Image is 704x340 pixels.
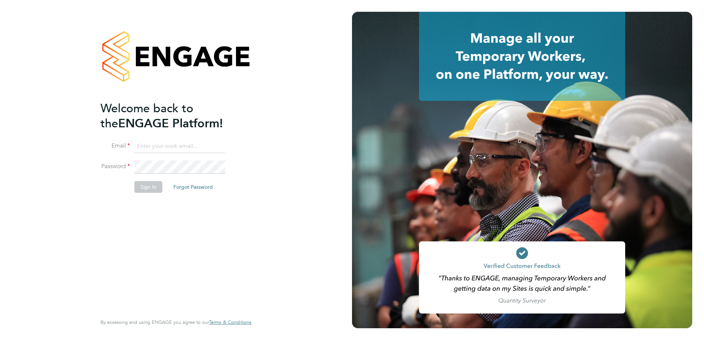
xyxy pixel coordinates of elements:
[101,101,244,131] h2: ENGAGE Platform!
[209,319,251,325] span: Terms & Conditions
[101,101,193,131] span: Welcome back to the
[101,319,251,325] span: By accessing and using ENGAGE you agree to our
[101,163,130,170] label: Password
[134,140,225,153] input: Enter your work email...
[168,181,219,193] button: Forgot Password
[134,181,162,193] button: Sign In
[209,319,251,325] a: Terms & Conditions
[101,142,130,150] label: Email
